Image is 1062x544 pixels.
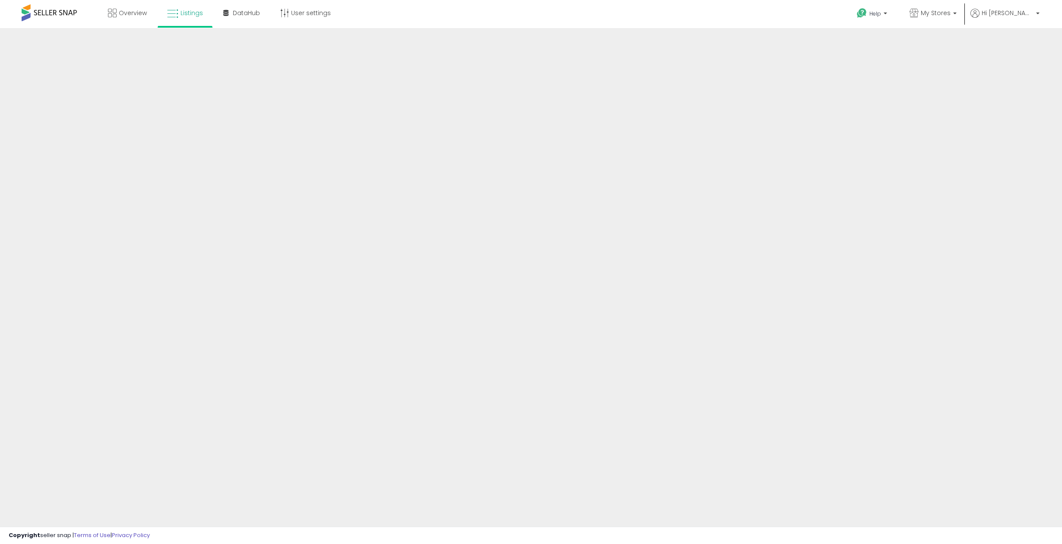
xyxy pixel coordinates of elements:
[181,9,203,17] span: Listings
[921,9,951,17] span: My Stores
[856,8,867,19] i: Get Help
[970,9,1040,28] a: Hi [PERSON_NAME]
[119,9,147,17] span: Overview
[850,1,896,28] a: Help
[869,10,881,17] span: Help
[982,9,1033,17] span: Hi [PERSON_NAME]
[233,9,260,17] span: DataHub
